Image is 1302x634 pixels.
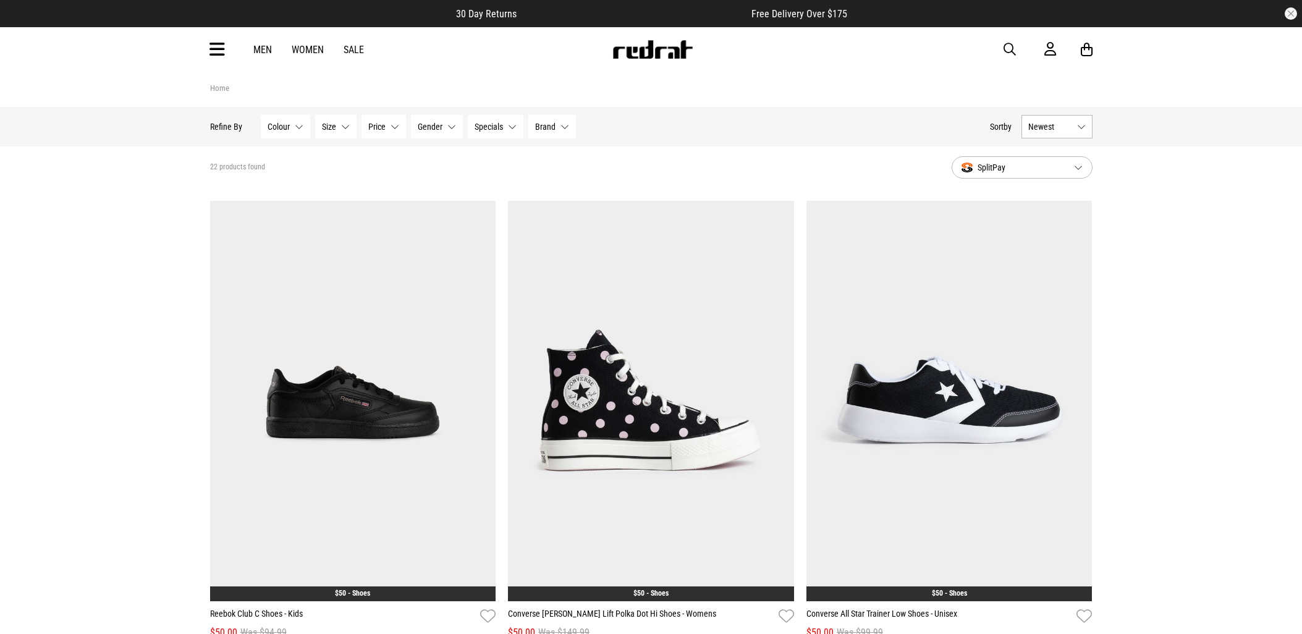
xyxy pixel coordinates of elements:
[1028,122,1072,132] span: Newest
[508,607,774,625] a: Converse [PERSON_NAME] Lift Polka Dot Hi Shoes - Womens
[411,115,463,138] button: Gender
[508,201,794,601] img: Converse Chuck Taylor Lift Polka Dot Hi Shoes - Womens in Black
[344,44,364,56] a: Sale
[292,44,324,56] a: Women
[210,163,265,172] span: 22 products found
[952,156,1093,179] button: SplitPay
[751,8,847,20] span: Free Delivery Over $175
[335,589,370,598] a: $50 - Shoes
[612,40,693,59] img: Redrat logo
[962,163,973,173] img: splitpay-icon.png
[962,160,1064,175] span: SplitPay
[261,115,310,138] button: Colour
[541,7,727,20] iframe: Customer reviews powered by Trustpilot
[1021,115,1093,138] button: Newest
[210,83,229,93] a: Home
[990,119,1012,134] button: Sortby
[361,115,406,138] button: Price
[528,115,576,138] button: Brand
[633,589,669,598] a: $50 - Shoes
[806,607,1072,625] a: Converse All Star Trainer Low Shoes - Unisex
[932,589,967,598] a: $50 - Shoes
[468,115,523,138] button: Specials
[456,8,517,20] span: 30 Day Returns
[315,115,357,138] button: Size
[368,122,386,132] span: Price
[806,201,1093,601] img: Converse All Star Trainer Low Shoes - Unisex in Black
[210,201,496,601] img: Reebok Club C Shoes - Kids in Black
[253,44,272,56] a: Men
[475,122,503,132] span: Specials
[210,607,476,625] a: Reebok Club C Shoes - Kids
[418,122,442,132] span: Gender
[210,122,242,132] p: Refine By
[535,122,556,132] span: Brand
[1004,122,1012,132] span: by
[322,122,336,132] span: Size
[268,122,290,132] span: Colour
